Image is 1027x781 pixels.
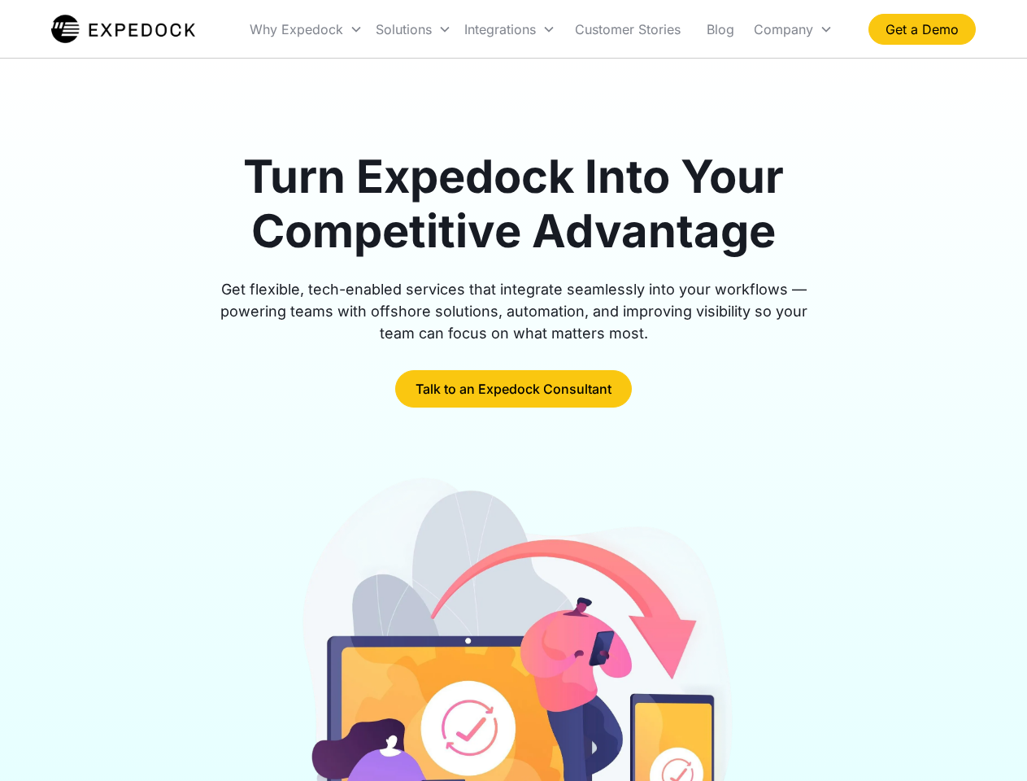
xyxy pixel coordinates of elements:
[243,2,369,57] div: Why Expedock
[369,2,458,57] div: Solutions
[395,370,632,408] a: Talk to an Expedock Consultant
[946,703,1027,781] iframe: Chat Widget
[376,21,432,37] div: Solutions
[868,14,976,45] a: Get a Demo
[754,21,813,37] div: Company
[202,278,826,344] div: Get flexible, tech-enabled services that integrate seamlessly into your workflows — powering team...
[694,2,747,57] a: Blog
[202,150,826,259] h1: Turn Expedock Into Your Competitive Advantage
[458,2,562,57] div: Integrations
[464,21,536,37] div: Integrations
[747,2,839,57] div: Company
[250,21,343,37] div: Why Expedock
[51,13,195,46] a: home
[51,13,195,46] img: Expedock Logo
[562,2,694,57] a: Customer Stories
